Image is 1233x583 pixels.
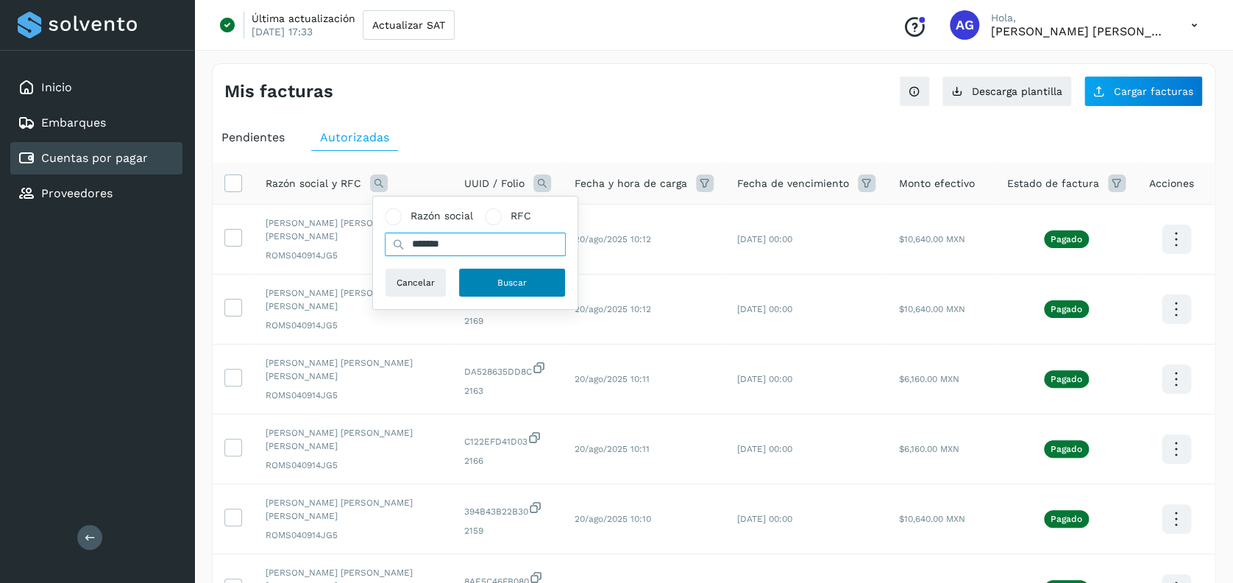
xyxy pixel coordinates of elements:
[464,361,551,378] span: DA528635DD8C
[575,374,650,384] span: 20/ago/2025 10:11
[737,234,792,244] span: [DATE] 00:00
[1007,176,1099,191] span: Estado de factura
[899,176,975,191] span: Monto efectivo
[41,151,148,165] a: Cuentas por pagar
[464,524,551,537] span: 2159
[221,130,285,144] span: Pendientes
[10,142,182,174] div: Cuentas por pagar
[266,496,441,523] span: [PERSON_NAME] [PERSON_NAME] [PERSON_NAME]
[899,234,965,244] span: $10,640.00 MXN
[266,459,441,472] span: ROMS040914JG5
[1084,76,1203,107] button: Cargar facturas
[575,514,651,524] span: 20/ago/2025 10:10
[1051,304,1082,314] p: Pagado
[737,444,792,454] span: [DATE] 00:00
[1051,234,1082,244] p: Pagado
[1149,176,1194,191] span: Acciones
[575,304,651,314] span: 20/ago/2025 10:12
[10,71,182,104] div: Inicio
[266,356,441,383] span: [PERSON_NAME] [PERSON_NAME] [PERSON_NAME]
[266,529,441,542] span: ROMS040914JG5
[737,514,792,524] span: [DATE] 00:00
[1051,374,1082,384] p: Pagado
[737,304,792,314] span: [DATE] 00:00
[1051,514,1082,524] p: Pagado
[41,116,106,130] a: Embarques
[41,186,113,200] a: Proveedores
[575,176,687,191] span: Fecha y hora de carga
[224,81,333,102] h4: Mis facturas
[464,176,525,191] span: UUID / Folio
[252,25,313,38] p: [DATE] 17:33
[464,431,551,448] span: C122EFD41D03
[1114,86,1193,96] span: Cargar facturas
[942,76,1072,107] button: Descarga plantilla
[10,107,182,139] div: Embarques
[464,454,551,467] span: 2166
[575,234,651,244] span: 20/ago/2025 10:12
[737,374,792,384] span: [DATE] 00:00
[1051,444,1082,454] p: Pagado
[41,80,72,94] a: Inicio
[899,514,965,524] span: $10,640.00 MXN
[464,314,551,328] span: 2169
[266,286,441,313] span: [PERSON_NAME] [PERSON_NAME] [PERSON_NAME]
[464,384,551,397] span: 2163
[899,374,959,384] span: $6,160.00 MXN
[899,304,965,314] span: $10,640.00 MXN
[899,444,959,454] span: $6,160.00 MXN
[252,12,355,25] p: Última actualización
[991,12,1168,24] p: Hola,
[464,501,551,518] span: 394B43B22B30
[320,130,389,144] span: Autorizadas
[266,176,361,191] span: Razón social y RFC
[266,249,441,262] span: ROMS040914JG5
[10,177,182,210] div: Proveedores
[266,389,441,402] span: ROMS040914JG5
[372,20,445,30] span: Actualizar SAT
[972,86,1062,96] span: Descarga plantilla
[266,426,441,453] span: [PERSON_NAME] [PERSON_NAME] [PERSON_NAME]
[363,10,455,40] button: Actualizar SAT
[266,216,441,243] span: [PERSON_NAME] [PERSON_NAME] [PERSON_NAME]
[266,319,441,332] span: ROMS040914JG5
[575,444,650,454] span: 20/ago/2025 10:11
[737,176,849,191] span: Fecha de vencimiento
[991,24,1168,38] p: Abigail Gonzalez Leon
